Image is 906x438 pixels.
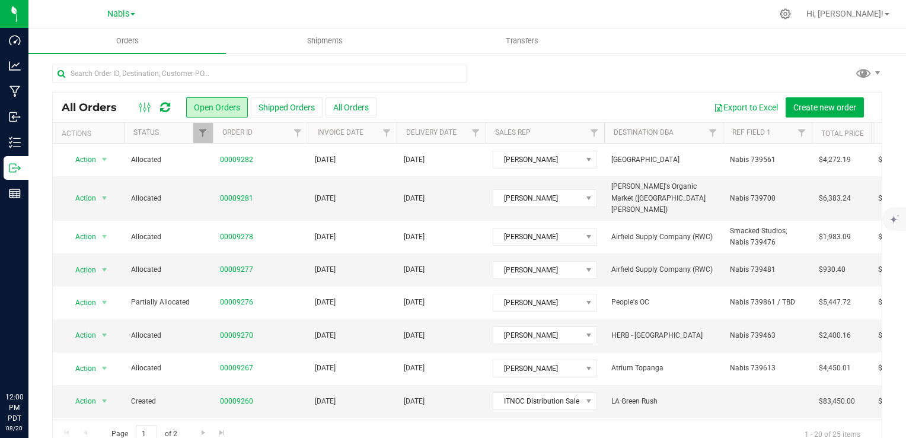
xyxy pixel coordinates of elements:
a: Filter [193,123,213,143]
a: Delivery Date [406,128,457,137]
button: All Orders [326,97,377,118]
a: Sales Rep [495,128,531,137]
span: Orders [100,36,155,46]
span: [DATE] [315,231,336,243]
a: 00009278 [220,231,253,243]
span: Nabis 739700 [730,193,776,204]
span: Action [65,151,97,168]
span: select [97,228,112,245]
span: Shipments [291,36,359,46]
span: $1,983.09 [819,231,851,243]
span: [DATE] [404,264,425,275]
iframe: Resource center [12,343,47,379]
span: Action [65,262,97,278]
span: [DATE] [315,330,336,341]
span: Allocated [131,264,206,275]
span: $5,447.72 [819,297,851,308]
span: [DATE] [315,297,336,308]
div: Actions [62,129,119,138]
a: Filter [585,123,604,143]
span: $4,450.01 [819,363,851,374]
button: Shipped Orders [251,97,323,118]
inline-svg: Manufacturing [9,85,21,97]
a: 00009267 [220,363,253,374]
span: $930.40 [878,264,905,275]
a: 00009270 [220,330,253,341]
span: [DATE] [315,154,336,166]
inline-svg: Reports [9,188,21,199]
span: Allocated [131,193,206,204]
span: [PERSON_NAME] [493,294,582,311]
span: [PERSON_NAME] [493,228,582,245]
a: Filter [466,123,486,143]
a: Transfers [423,28,621,53]
span: Airfield Supply Company (RWC) [611,231,716,243]
a: Order ID [222,128,253,137]
inline-svg: Analytics [9,60,21,72]
span: select [97,190,112,207]
a: Total Price [821,129,864,138]
span: [DATE] [404,231,425,243]
a: Filter [377,123,397,143]
span: [PERSON_NAME] [493,360,582,377]
a: Filter [288,123,308,143]
span: [DATE] [315,264,336,275]
span: Action [65,190,97,207]
span: Create new order [793,103,856,112]
span: [DATE] [315,363,336,374]
a: 00009277 [220,264,253,275]
span: Action [65,360,97,377]
span: Allocated [131,231,206,243]
a: Invoice Date [317,128,363,137]
span: [PERSON_NAME]'s Organic Market ([GEOGRAPHIC_DATA][PERSON_NAME]) [611,181,716,215]
span: Airfield Supply Company (RWC) [611,264,716,275]
span: [PERSON_NAME] [493,190,582,207]
a: Shipments [226,28,423,53]
span: ITNOC Distribution Sale [493,393,582,410]
span: Nabis 739561 [730,154,776,166]
button: Open Orders [186,97,248,118]
span: Hi, [PERSON_NAME]! [806,9,883,18]
inline-svg: Dashboard [9,34,21,46]
span: Allocated [131,154,206,166]
span: Created [131,396,206,407]
span: [DATE] [404,363,425,374]
span: [DATE] [315,396,336,407]
inline-svg: Inbound [9,111,21,123]
span: Atrium Topanga [611,363,716,374]
span: [PERSON_NAME] [493,262,582,278]
button: Export to Excel [706,97,786,118]
span: Action [65,393,97,410]
span: LA Green Rush [611,396,716,407]
span: select [97,262,112,278]
span: Action [65,294,97,311]
span: [DATE] [404,297,425,308]
span: [PERSON_NAME] [493,151,582,168]
a: Ref Field 1 [732,128,771,137]
span: select [97,360,112,377]
p: 12:00 PM PDT [5,392,23,424]
span: select [97,294,112,311]
span: Nabis 739861 / TBD [730,297,795,308]
span: Allocated [131,330,206,341]
span: [DATE] [404,396,425,407]
span: Partially Allocated [131,297,206,308]
span: Smacked Studios; Nabis 739476 [730,226,805,248]
span: [DATE] [404,154,425,166]
span: $4,272.19 [819,154,851,166]
span: All Orders [62,101,129,114]
span: HERB - [GEOGRAPHIC_DATA] [611,330,716,341]
span: select [97,393,112,410]
a: 00009281 [220,193,253,204]
button: Create new order [786,97,864,118]
span: [DATE] [315,193,336,204]
span: Nabis 739613 [730,363,776,374]
span: Action [65,327,97,344]
input: Search Order ID, Destination, Customer PO... [52,65,467,82]
span: Action [65,228,97,245]
a: 00009282 [220,154,253,166]
inline-svg: Outbound [9,162,21,174]
span: Transfers [490,36,554,46]
span: Nabis 739463 [730,330,776,341]
span: Allocated [131,363,206,374]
